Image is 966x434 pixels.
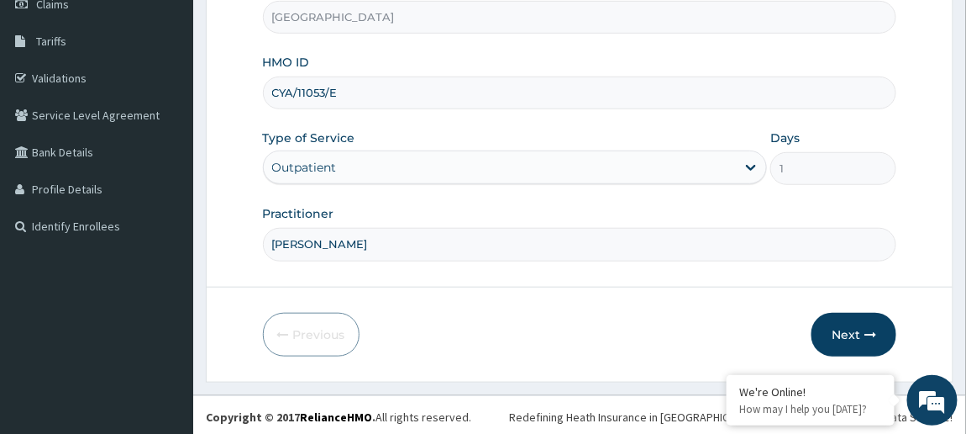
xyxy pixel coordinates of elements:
[739,384,882,400] div: We're Online!
[87,94,282,116] div: Chat with us now
[509,409,953,426] div: Redefining Heath Insurance in [GEOGRAPHIC_DATA] using Telemedicine and Data Science!
[263,205,334,222] label: Practitioner
[739,402,882,416] p: How may I help you today?
[263,313,360,357] button: Previous
[97,118,232,288] span: We're online!
[263,54,310,71] label: HMO ID
[263,228,897,261] input: Enter Name
[8,271,320,330] textarea: Type your message and hit 'Enter'
[276,8,316,49] div: Minimize live chat window
[770,130,800,146] label: Days
[811,313,896,357] button: Next
[36,34,66,49] span: Tariffs
[300,410,372,425] a: RelianceHMO
[31,84,68,126] img: d_794563401_company_1708531726252_794563401
[272,159,337,176] div: Outpatient
[263,130,355,146] label: Type of Service
[263,77,897,109] input: Enter HMO ID
[206,410,375,425] strong: Copyright © 2017 .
